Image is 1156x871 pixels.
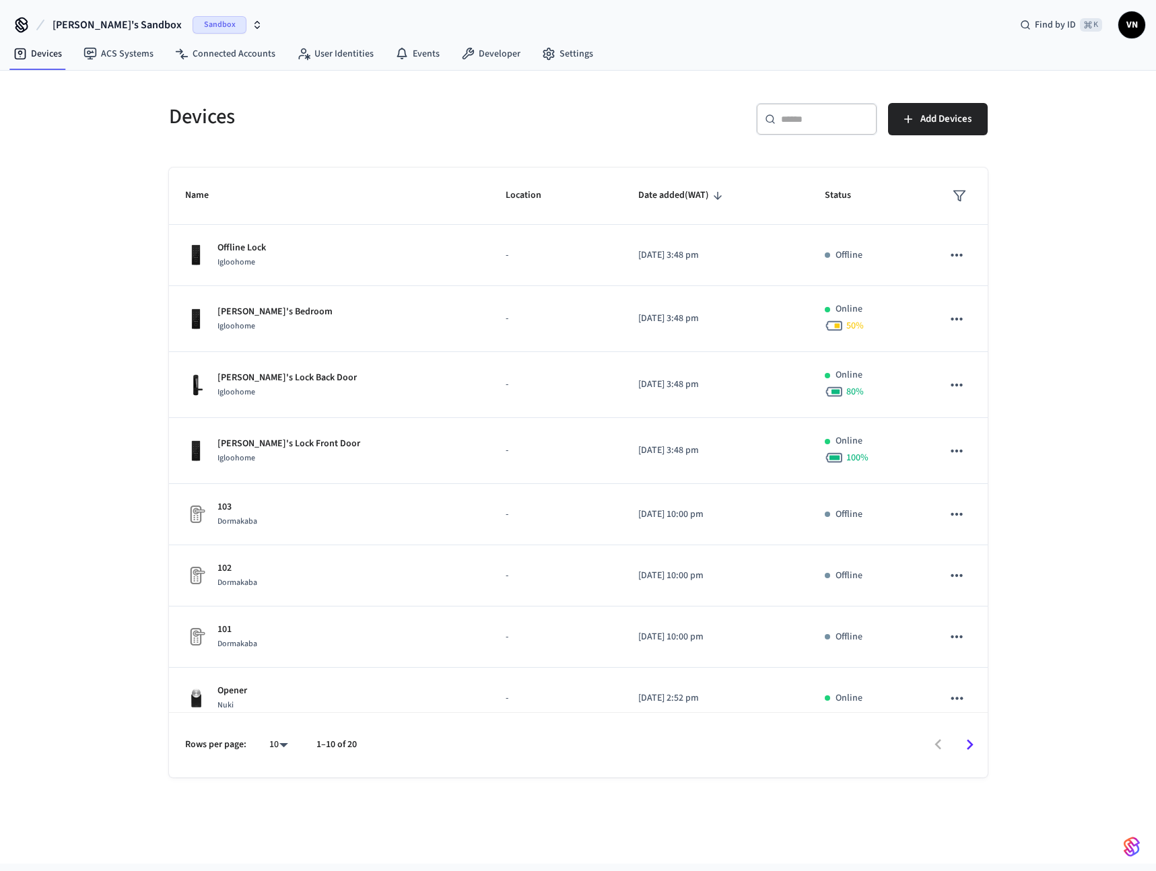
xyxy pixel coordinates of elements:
[836,569,862,583] p: Offline
[217,386,255,398] span: Igloohome
[217,577,257,588] span: Dormakaba
[185,440,207,462] img: igloohome_deadbolt_2s
[846,451,869,464] span: 100 %
[638,378,792,392] p: [DATE] 3:48 pm
[888,103,988,135] button: Add Devices
[506,378,606,392] p: -
[506,630,606,644] p: -
[638,248,792,263] p: [DATE] 3:48 pm
[217,561,257,576] p: 102
[638,444,792,458] p: [DATE] 3:48 pm
[638,508,792,522] p: [DATE] 10:00 pm
[217,638,257,650] span: Dormakaba
[169,168,988,862] table: sticky table
[217,516,257,527] span: Dormakaba
[836,434,862,448] p: Online
[506,691,606,705] p: -
[217,371,357,385] p: [PERSON_NAME]'s Lock Back Door
[217,437,360,451] p: [PERSON_NAME]'s Lock Front Door
[638,569,792,583] p: [DATE] 10:00 pm
[3,42,73,66] a: Devices
[836,630,862,644] p: Offline
[217,256,255,268] span: Igloohome
[531,42,604,66] a: Settings
[217,452,255,464] span: Igloohome
[185,374,207,396] img: igloohome_mortise_2
[1009,13,1113,37] div: Find by ID⌘ K
[1035,18,1076,32] span: Find by ID
[73,42,164,66] a: ACS Systems
[638,312,792,326] p: [DATE] 3:48 pm
[506,248,606,263] p: -
[920,110,972,128] span: Add Devices
[263,735,295,755] div: 10
[185,503,207,525] img: Placeholder Lock Image
[506,312,606,326] p: -
[316,738,357,752] p: 1–10 of 20
[638,630,792,644] p: [DATE] 10:00 pm
[217,320,255,332] span: Igloohome
[217,500,257,514] p: 103
[217,684,247,698] p: Opener
[506,569,606,583] p: -
[846,319,864,333] span: 50 %
[217,241,266,255] p: Offline Lock
[164,42,286,66] a: Connected Accounts
[384,42,450,66] a: Events
[185,626,207,648] img: Placeholder Lock Image
[954,729,986,761] button: Go to next page
[1124,836,1140,858] img: SeamLogoGradient.69752ec5.svg
[450,42,531,66] a: Developer
[217,305,333,319] p: [PERSON_NAME]'s Bedroom
[169,103,570,131] h5: Devices
[836,508,862,522] p: Offline
[193,16,246,34] span: Sandbox
[185,738,246,752] p: Rows per page:
[1080,18,1102,32] span: ⌘ K
[185,244,207,266] img: igloohome_deadbolt_2s
[217,623,257,637] p: 101
[846,385,864,398] span: 80 %
[217,699,234,711] span: Nuki
[185,565,207,586] img: Placeholder Lock Image
[506,444,606,458] p: -
[638,691,792,705] p: [DATE] 2:52 pm
[185,308,207,330] img: igloohome_deadbolt_2e
[185,687,207,709] img: Nuki Smart Lock 3.0 Pro Black, Front
[825,185,869,206] span: Status
[1120,13,1144,37] span: VN
[836,302,862,316] p: Online
[185,185,226,206] span: Name
[506,185,559,206] span: Location
[638,185,726,206] span: Date added(WAT)
[286,42,384,66] a: User Identities
[836,368,862,382] p: Online
[836,691,862,705] p: Online
[506,508,606,522] p: -
[53,17,182,33] span: [PERSON_NAME]'s Sandbox
[836,248,862,263] p: Offline
[1118,11,1145,38] button: VN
